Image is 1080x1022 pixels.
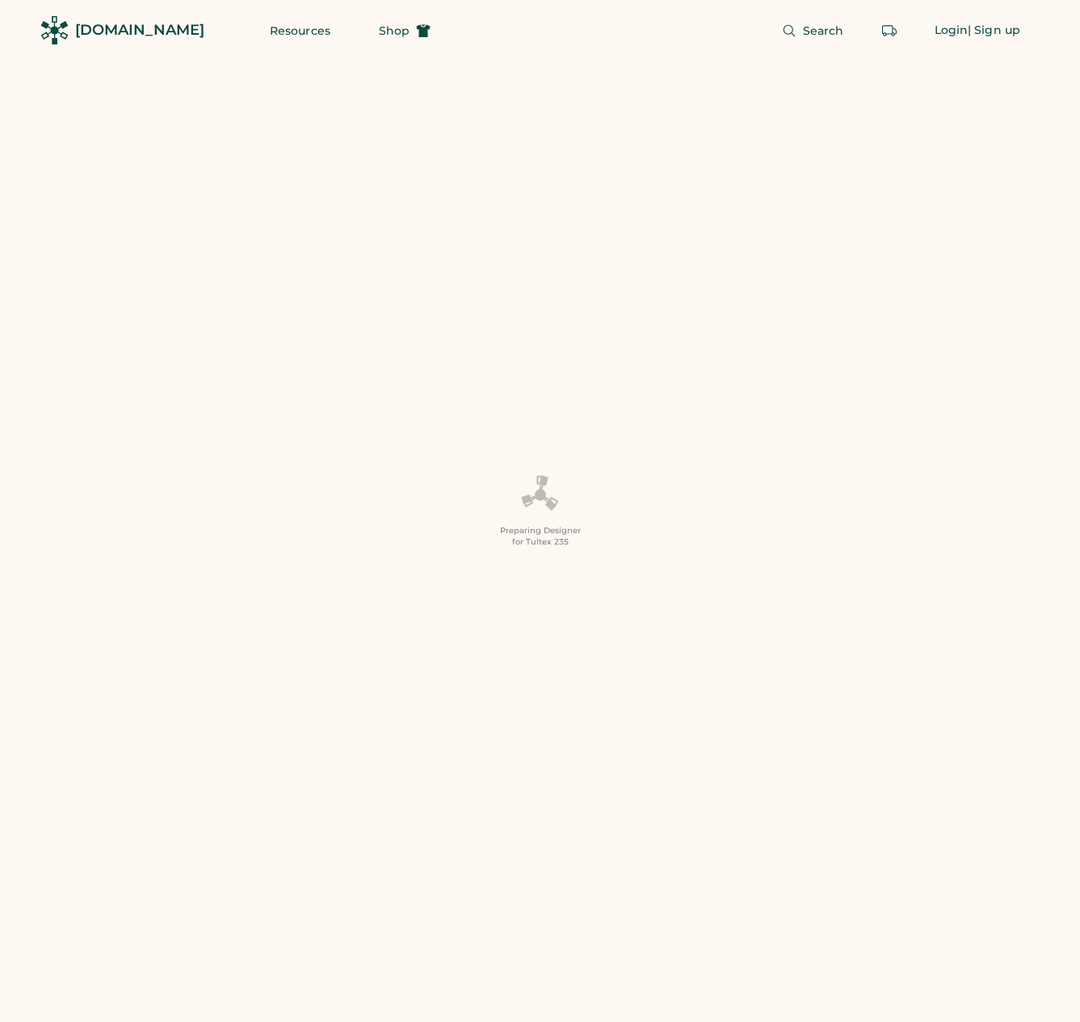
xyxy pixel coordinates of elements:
[803,25,844,36] span: Search
[75,20,204,40] div: [DOMAIN_NAME]
[40,16,69,44] img: Rendered Logo - Screens
[763,15,864,47] button: Search
[359,15,450,47] button: Shop
[500,525,581,548] div: Preparing Designer for Tultex 235
[935,23,969,39] div: Login
[873,15,906,47] button: Retrieve an order
[968,23,1020,39] div: | Sign up
[379,25,410,36] span: Shop
[521,474,560,515] img: Platens-Black-Loader-Spin-rich%20black.webp
[250,15,350,47] button: Resources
